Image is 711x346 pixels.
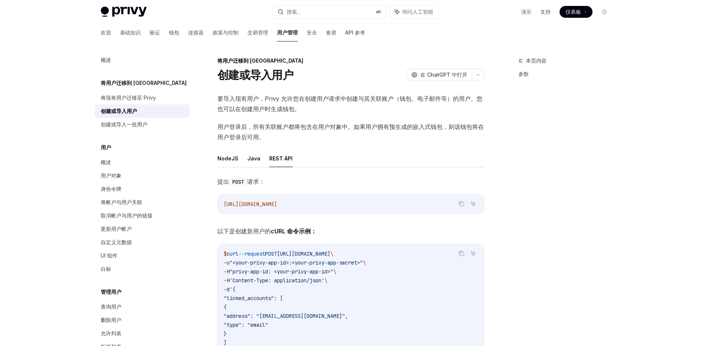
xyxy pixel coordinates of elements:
a: 删除用户 [95,313,190,327]
a: 连接器 [188,24,204,41]
button: REST API [269,150,293,167]
span: "<your-privy-app-id>:<your-privy-app-secret>" [230,259,363,266]
a: 用户对象 [95,169,190,182]
button: 询问人工智能 [468,249,478,258]
font: NodeJS [217,155,238,162]
span: [URL][DOMAIN_NAME] [277,250,330,257]
font: 本页内容 [526,57,547,64]
font: cURL 命令示例： [271,227,317,235]
span: { [224,304,227,310]
span: \ [363,259,366,266]
span: '{ [230,286,236,293]
button: 询问人工智能 [468,199,478,209]
a: 允许列表 [95,327,190,340]
span: [URL][DOMAIN_NAME] [224,201,277,207]
button: 复制代码块中的内容 [457,249,466,258]
span: \ [330,250,333,257]
a: 创建或导入一批用户 [95,118,190,131]
a: 仪表板 [560,6,592,18]
span: POST [265,250,277,257]
button: 在 ChatGPT 中打开 [407,69,472,81]
span: } [224,330,227,337]
a: 更新用户帐户 [95,222,190,236]
button: 切换暗模式 [598,6,610,18]
font: 参数 [518,71,529,77]
font: 验证 [150,29,160,36]
font: 将用户迁移到 [GEOGRAPHIC_DATA] [217,57,303,64]
font: 取消帐户与用户的链接 [101,212,153,219]
font: 要导入现有用户，Privy 允许您在创建用户请求中创建与其关联账户（钱包、电子邮件等）的用户。您也可以在创建用户时生成钱包。 [217,95,483,113]
a: 自定义元数据 [95,236,190,249]
span: ] [224,339,227,346]
a: 欢迎 [101,24,111,41]
a: 钱包 [169,24,179,41]
font: REST API [269,155,293,162]
button: 询问人工智能 [390,5,438,19]
a: 查询用户 [95,300,190,313]
font: 允许列表 [101,330,121,336]
font: 支持 [540,9,551,15]
font: 身份令牌 [101,186,121,192]
a: 身份令牌 [95,182,190,196]
font: 交易管理 [247,29,268,36]
a: UI 组件 [95,249,190,262]
font: 食谱 [326,29,336,36]
span: -d [224,286,230,293]
a: 验证 [150,24,160,41]
font: 创建或导入用户 [217,68,293,81]
a: 将帐户与用户关联 [95,196,190,209]
font: 在 ChatGPT 中打开 [420,71,467,78]
span: "linked_accounts": [ [224,295,283,302]
a: 概述 [95,156,190,169]
font: 演示 [521,9,531,15]
font: UI 组件 [101,252,117,259]
font: 用户管理 [277,29,298,36]
font: 用户登录后，所有关联账户都将包含在用户对象中。如果用户拥有预生成的嵌入式钱包，则该钱包将在用户登录后可用。 [217,123,484,141]
a: 参数 [518,68,616,80]
font: 自定义元数据 [101,239,132,245]
a: 基础知识 [120,24,141,41]
font: 管理用户 [101,289,121,295]
a: 交易管理 [247,24,268,41]
a: 安全 [307,24,317,41]
a: 用户管理 [277,24,298,41]
font: 将现有用户迁移至 Privy [101,94,156,101]
a: 政策与控制 [213,24,238,41]
button: 搜索...⌘K [273,5,386,19]
a: 创建或导入用户 [95,104,190,118]
a: API 参考 [345,24,365,41]
font: 政策与控制 [213,29,238,36]
font: API 参考 [345,29,365,36]
font: K [378,9,381,14]
font: 查询用户 [101,303,121,310]
span: -u [224,259,230,266]
span: "privy-app-id: <your-privy-app-id>" [230,268,333,275]
font: 更新用户帐户 [101,226,132,232]
font: 用户 [101,144,111,150]
button: NodeJS [217,150,238,167]
span: "type": "email" [224,322,268,328]
font: 用户对象 [101,172,121,179]
font: 将用户迁移到 [GEOGRAPHIC_DATA] [101,80,187,86]
font: 创建新用户的 [235,227,271,235]
span: $ [224,250,227,257]
font: 创建或导入一批用户 [101,121,147,127]
span: --request [238,250,265,257]
a: 食谱 [326,24,336,41]
a: 将现有用户迁移至 Privy [95,91,190,104]
font: ⌘ [376,9,378,14]
span: -H [224,268,230,275]
a: 取消帐户与用户的链接 [95,209,190,222]
img: 灯光标志 [101,7,147,17]
button: Java [247,150,260,167]
font: 询问人工智能 [402,9,433,15]
span: \ [333,268,336,275]
a: 支持 [540,8,551,16]
font: 概述 [101,159,111,165]
span: \ [324,277,327,284]
font: 仪表板 [565,9,581,15]
span: curl [227,250,238,257]
font: 基础知识 [120,29,141,36]
font: 将帐户与用户关联 [101,199,142,205]
span: 'Content-Type: application/json' [230,277,324,284]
